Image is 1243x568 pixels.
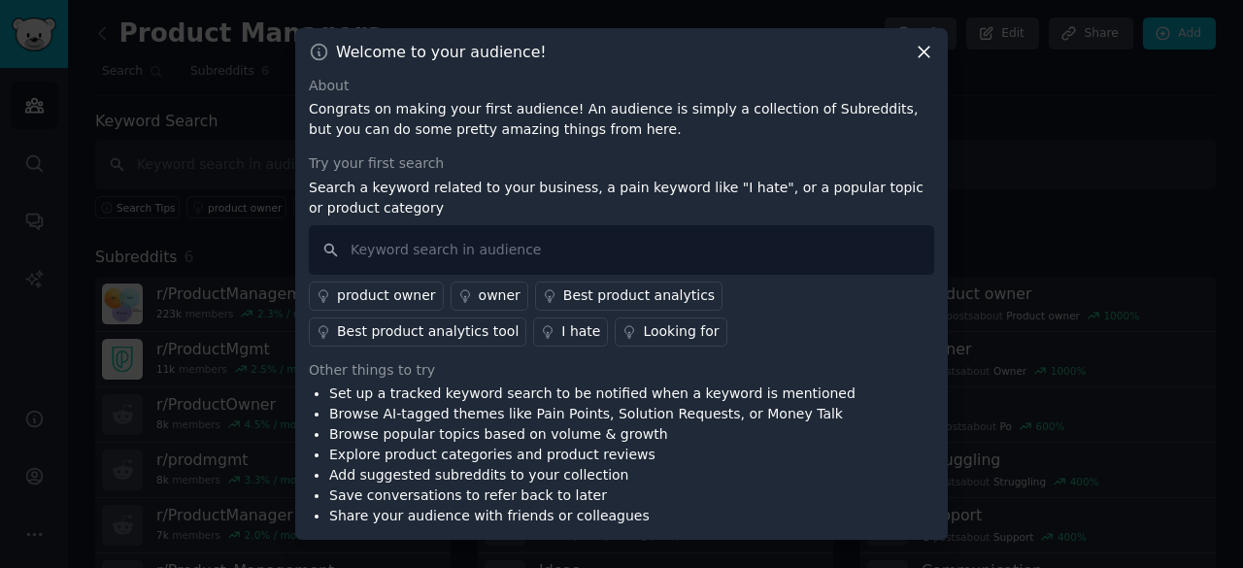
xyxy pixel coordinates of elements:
[309,76,934,96] div: About
[336,42,547,62] h3: Welcome to your audience!
[563,285,715,306] div: Best product analytics
[309,360,934,381] div: Other things to try
[329,506,856,526] li: Share your audience with friends or colleagues
[533,317,608,347] a: I hate
[561,321,600,342] div: I hate
[309,178,934,218] p: Search a keyword related to your business, a pain keyword like "I hate", or a popular topic or pr...
[337,285,436,306] div: product owner
[309,153,934,174] div: Try your first search
[329,424,856,445] li: Browse popular topics based on volume & growth
[479,285,521,306] div: owner
[329,384,856,404] li: Set up a tracked keyword search to be notified when a keyword is mentioned
[535,282,722,311] a: Best product analytics
[309,282,444,311] a: product owner
[615,317,726,347] a: Looking for
[329,485,856,506] li: Save conversations to refer back to later
[309,99,934,140] p: Congrats on making your first audience! An audience is simply a collection of Subreddits, but you...
[329,404,856,424] li: Browse AI-tagged themes like Pain Points, Solution Requests, or Money Talk
[337,321,519,342] div: Best product analytics tool
[329,465,856,485] li: Add suggested subreddits to your collection
[643,321,719,342] div: Looking for
[329,445,856,465] li: Explore product categories and product reviews
[309,317,526,347] a: Best product analytics tool
[309,225,934,275] input: Keyword search in audience
[451,282,528,311] a: owner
